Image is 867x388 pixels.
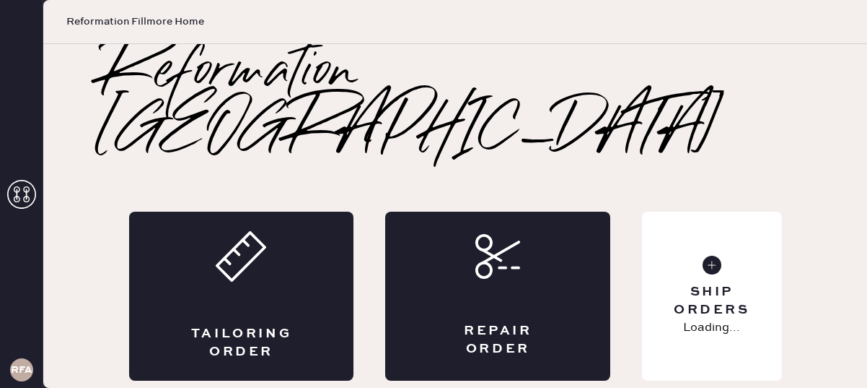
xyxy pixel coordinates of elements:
[443,322,553,358] div: Repair Order
[653,283,770,319] div: Ship Orders
[683,319,740,337] p: Loading...
[11,365,32,375] h3: RFA
[66,14,204,29] span: Reformation Fillmore Home
[187,325,296,361] div: Tailoring Order
[101,44,809,160] h2: Reformation [GEOGRAPHIC_DATA]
